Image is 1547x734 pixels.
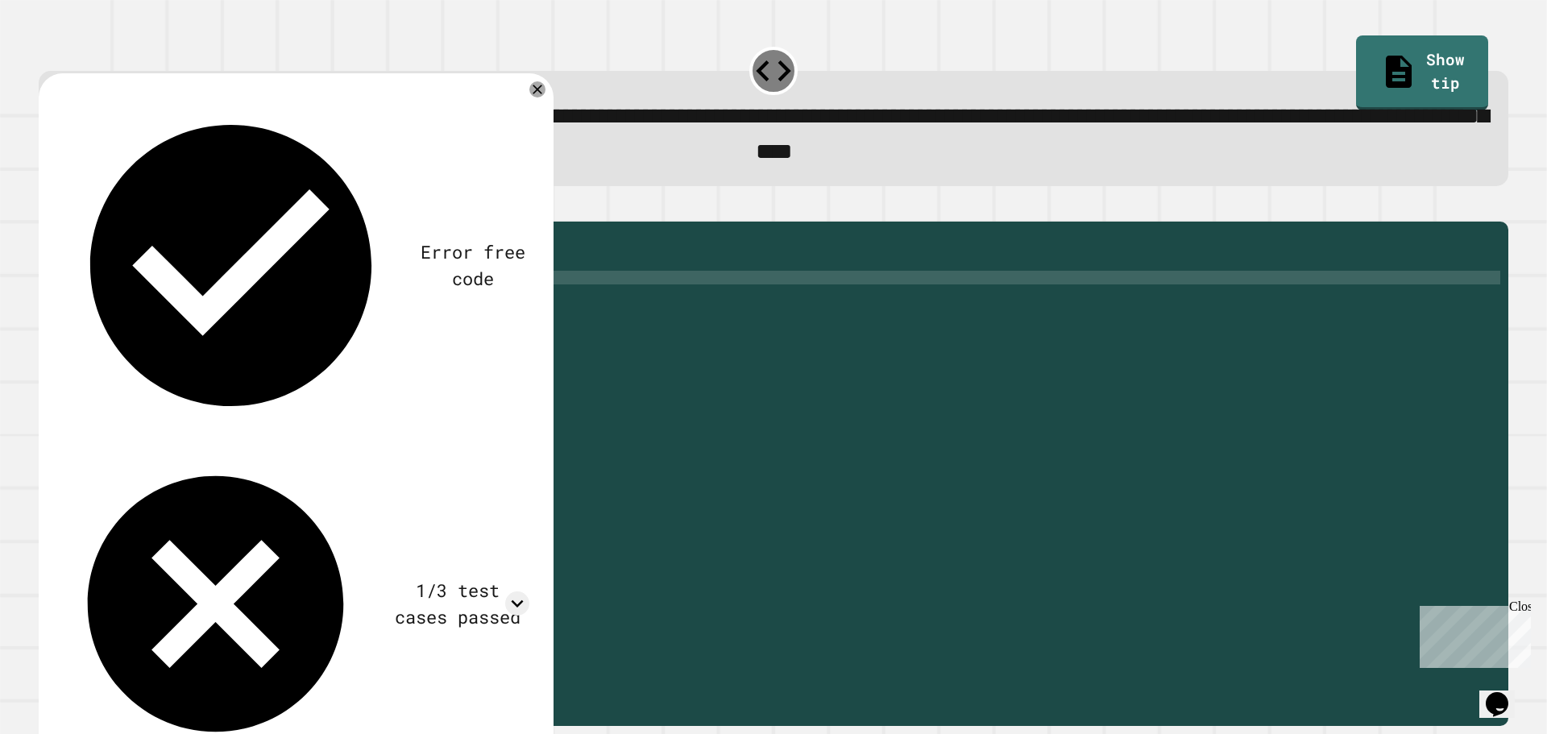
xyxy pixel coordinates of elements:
[385,577,529,630] div: 1/3 test cases passed
[1413,599,1531,668] iframe: chat widget
[1479,670,1531,718] iframe: chat widget
[6,6,111,102] div: Chat with us now!Close
[1356,35,1487,110] a: Show tip
[416,238,529,292] div: Error free code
